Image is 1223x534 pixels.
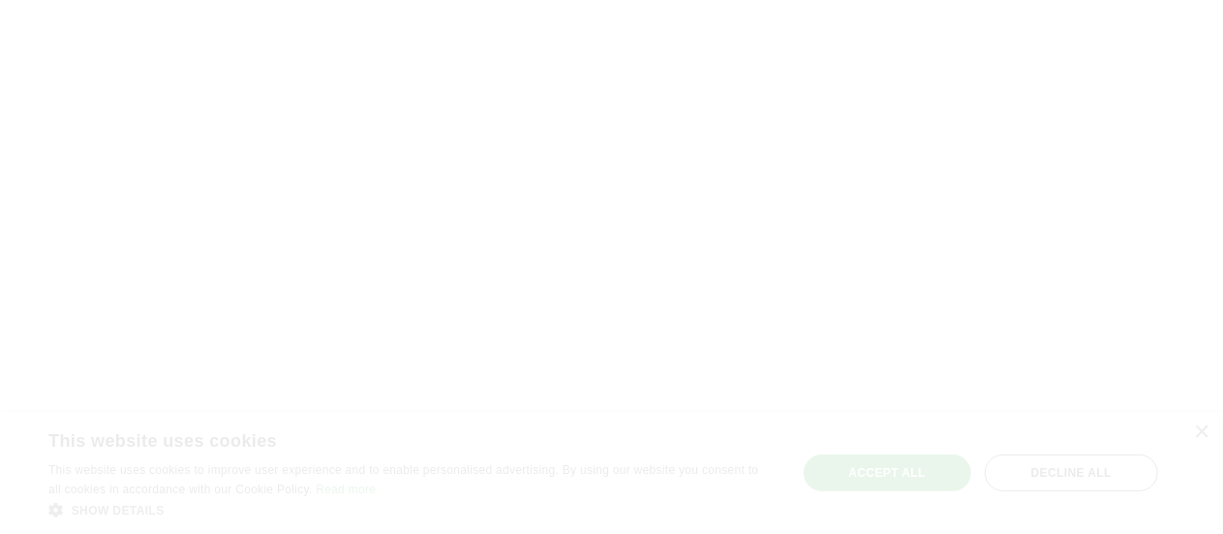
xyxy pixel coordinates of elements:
[48,463,758,496] span: This website uses cookies to improve user experience and to enable personalised advertising. By u...
[804,455,971,491] div: Accept all
[1194,425,1208,440] div: Close
[48,500,774,519] div: Show details
[48,424,725,453] div: This website uses cookies
[316,483,376,496] a: Read more, opens a new window
[72,504,165,518] span: Show details
[985,455,1158,491] div: Decline all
